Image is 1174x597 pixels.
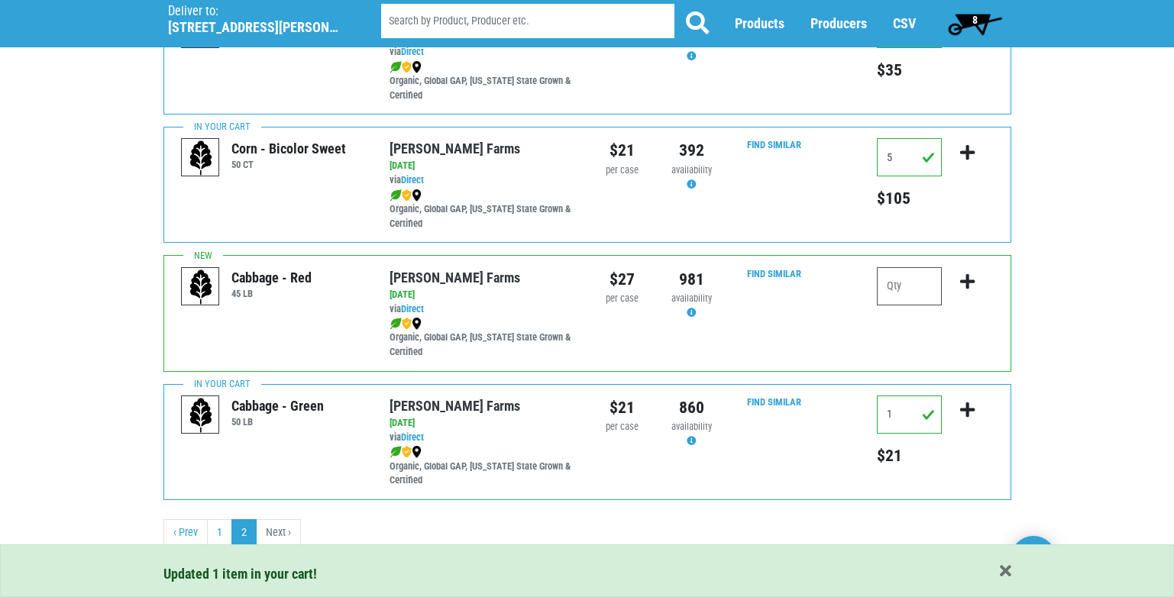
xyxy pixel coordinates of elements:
div: Cabbage - Green [231,395,324,416]
div: via [390,173,575,188]
img: placeholder-variety-43d6402dacf2d531de610a020419775a.svg [182,396,220,434]
div: [DATE] [390,288,575,302]
div: $27 [599,267,645,292]
a: [PERSON_NAME] Farms [390,140,520,157]
div: $21 [599,395,645,420]
div: per case [599,420,645,434]
p: Deliver to: [168,4,342,19]
div: Organic, Global GAP, [US_STATE] State Grown & Certified [390,188,575,231]
div: per case [599,292,645,306]
img: leaf-e5c59151409436ccce96b2ca1b28e03c.png [390,318,402,330]
a: [PERSON_NAME] Farms [390,398,520,414]
div: [DATE] [390,416,575,431]
img: leaf-e5c59151409436ccce96b2ca1b28e03c.png [390,189,402,202]
div: via [390,431,575,445]
div: Updated 1 item in your cart! [163,563,1011,584]
h5: Total price [877,60,942,80]
img: map_marker-0e94453035b3232a4d21701695807de9.png [412,189,422,202]
a: previous [163,519,208,547]
img: map_marker-0e94453035b3232a4d21701695807de9.png [412,446,422,458]
img: leaf-e5c59151409436ccce96b2ca1b28e03c.png [390,446,402,458]
img: placeholder-variety-43d6402dacf2d531de610a020419775a.svg [182,139,220,177]
a: Producers [810,16,867,32]
h5: $105 [877,189,942,208]
img: safety-e55c860ca8c00a9c171001a62a92dabd.png [402,61,412,73]
div: 860 [668,395,715,420]
input: Search by Product, Producer etc. [381,5,674,39]
div: Organic, Global GAP, [US_STATE] State Grown & Certified [390,60,575,103]
a: 8 [941,8,1009,39]
span: availability [671,421,712,432]
a: 1 [207,519,232,547]
img: safety-e55c860ca8c00a9c171001a62a92dabd.png [402,318,412,330]
input: Qty [877,395,942,434]
div: via [390,302,575,317]
div: [DATE] [390,159,575,173]
div: Organic, Global GAP, [US_STATE] State Grown & Certified [390,316,575,360]
a: Find Similar [747,396,801,408]
div: per case [599,163,645,178]
img: map_marker-0e94453035b3232a4d21701695807de9.png [412,61,422,73]
div: Corn - Bicolor Sweet [231,138,346,159]
a: 2 [231,519,257,547]
a: [PERSON_NAME] Farms [390,269,520,286]
h5: Total price [877,446,942,466]
div: 392 [668,138,715,163]
h6: 50 LB [231,416,324,428]
a: Direct [401,303,424,315]
a: Products [735,16,784,32]
input: Qty [877,267,942,305]
a: Direct [401,46,424,57]
input: Qty [877,138,942,176]
a: Find Similar [747,139,801,150]
div: 981 [668,267,715,292]
h6: 45 LB [231,288,312,299]
div: Availability may be subject to change. [668,420,715,449]
img: leaf-e5c59151409436ccce96b2ca1b28e03c.png [390,61,402,73]
a: Find Similar [747,268,801,279]
h6: 50 CT [231,159,346,170]
span: availability [671,292,712,304]
img: safety-e55c860ca8c00a9c171001a62a92dabd.png [402,189,412,202]
img: map_marker-0e94453035b3232a4d21701695807de9.png [412,318,422,330]
img: placeholder-variety-43d6402dacf2d531de610a020419775a.svg [182,268,220,306]
a: Direct [401,431,424,443]
span: availability [671,164,712,176]
a: CSV [893,16,916,32]
h5: [STREET_ADDRESS][PERSON_NAME] [168,19,342,36]
div: $21 [599,138,645,163]
div: Availability may be subject to change. [668,35,715,64]
nav: pager [163,519,1011,547]
a: Direct [401,174,424,186]
div: via [390,45,575,60]
span: 8 [972,14,978,26]
div: Organic, Global GAP, [US_STATE] State Grown & Certified [390,445,575,489]
img: safety-e55c860ca8c00a9c171001a62a92dabd.png [402,446,412,458]
div: Cabbage - Red [231,267,312,288]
